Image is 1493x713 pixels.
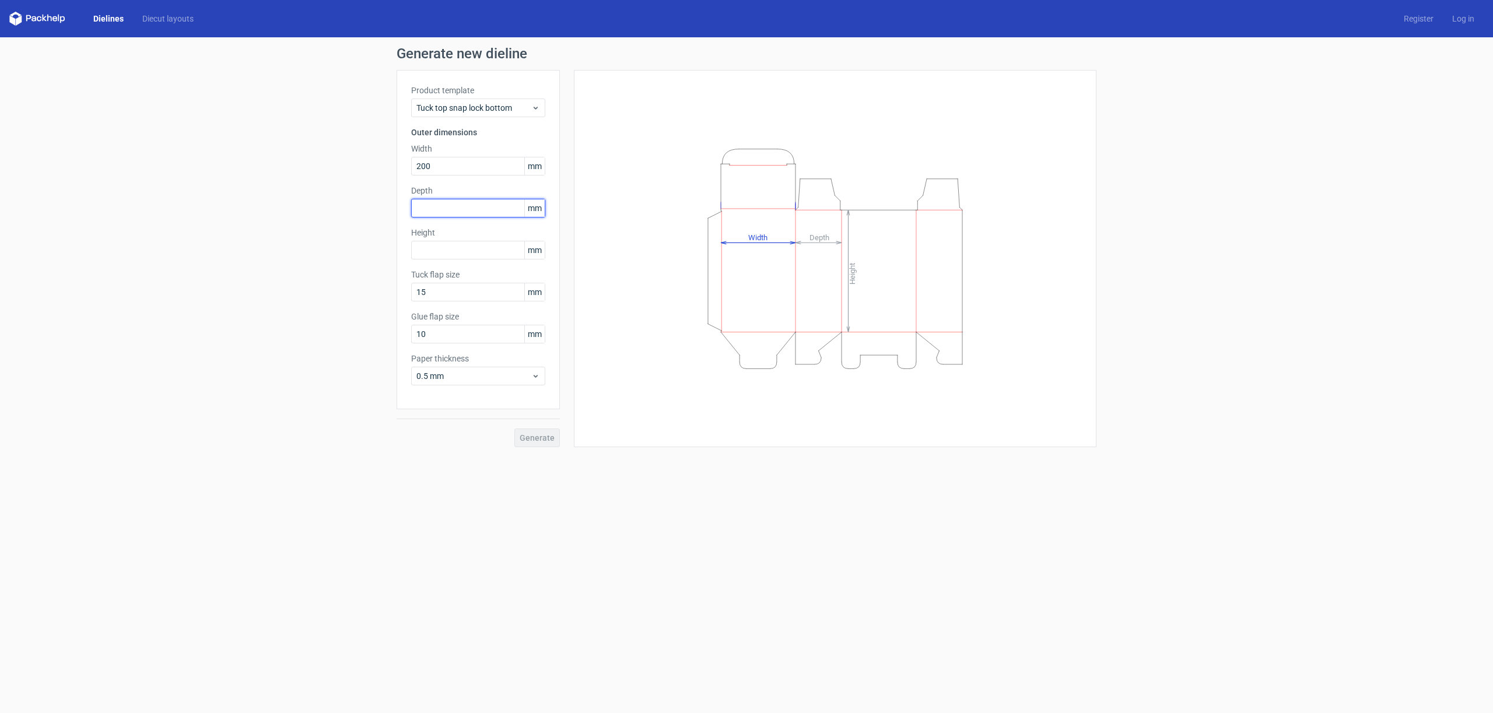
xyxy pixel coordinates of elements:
[524,199,545,217] span: mm
[411,143,545,154] label: Width
[411,85,545,96] label: Product template
[84,13,133,24] a: Dielines
[748,233,767,241] tspan: Width
[1394,13,1443,24] a: Register
[848,262,857,284] tspan: Height
[809,233,829,241] tspan: Depth
[411,311,545,322] label: Glue flap size
[411,269,545,280] label: Tuck flap size
[524,157,545,175] span: mm
[524,283,545,301] span: mm
[416,102,531,114] span: Tuck top snap lock bottom
[416,370,531,382] span: 0.5 mm
[411,185,545,196] label: Depth
[411,127,545,138] h3: Outer dimensions
[1443,13,1484,24] a: Log in
[524,325,545,343] span: mm
[411,227,545,238] label: Height
[133,13,203,24] a: Diecut layouts
[397,47,1096,61] h1: Generate new dieline
[524,241,545,259] span: mm
[411,353,545,364] label: Paper thickness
